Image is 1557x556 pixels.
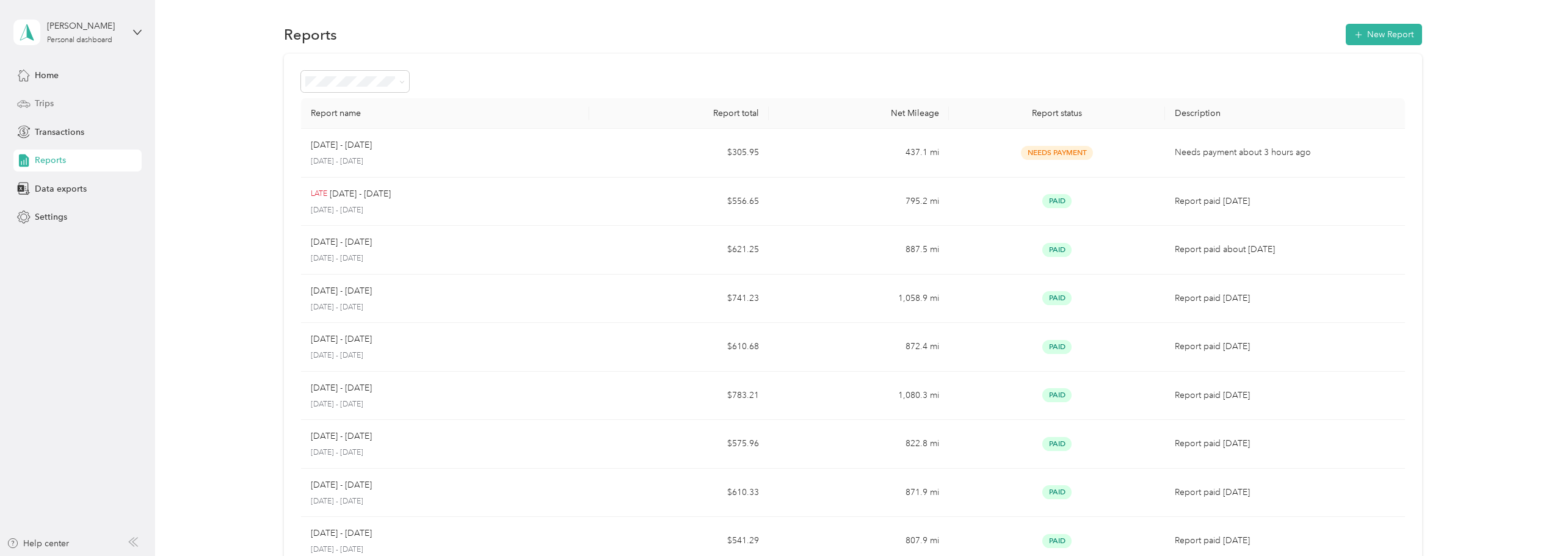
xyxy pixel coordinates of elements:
p: [DATE] - [DATE] [311,350,579,361]
span: Settings [35,211,67,223]
p: Report paid [DATE] [1175,486,1395,499]
span: Paid [1042,194,1072,208]
th: Report name [301,98,589,129]
p: [DATE] - [DATE] [311,156,579,167]
p: [DATE] - [DATE] [311,496,579,507]
button: Help center [7,537,69,550]
span: Paid [1042,437,1072,451]
td: 872.4 mi [769,323,949,372]
p: [DATE] - [DATE] [311,333,372,346]
p: [DATE] - [DATE] [311,205,579,216]
p: [DATE] - [DATE] [311,253,579,264]
span: Paid [1042,243,1072,257]
div: Personal dashboard [47,37,112,44]
span: Trips [35,97,54,110]
div: [PERSON_NAME] [47,20,123,32]
span: Reports [35,154,66,167]
p: Needs payment about 3 hours ago [1175,146,1395,159]
p: [DATE] - [DATE] [311,447,579,458]
td: 822.8 mi [769,420,949,469]
p: Report paid [DATE] [1175,195,1395,208]
th: Report total [589,98,769,129]
p: Report paid [DATE] [1175,437,1395,450]
p: Report paid [DATE] [1175,340,1395,353]
span: Data exports [35,182,87,195]
td: $621.25 [589,226,769,275]
th: Description [1165,98,1405,129]
iframe: Everlance-gr Chat Button Frame [1489,488,1557,556]
span: Paid [1042,388,1072,402]
td: $556.65 [589,178,769,226]
h1: Reports [284,28,337,41]
p: [DATE] - [DATE] [311,430,372,443]
p: [DATE] - [DATE] [311,399,579,410]
span: Paid [1042,291,1072,305]
span: Home [35,69,59,82]
p: [DATE] - [DATE] [311,139,372,152]
td: 795.2 mi [769,178,949,226]
p: [DATE] - [DATE] [311,544,579,555]
td: $783.21 [589,372,769,421]
p: [DATE] - [DATE] [311,527,372,540]
td: $610.68 [589,323,769,372]
td: $305.95 [589,129,769,178]
td: 1,058.9 mi [769,275,949,323]
span: Paid [1042,485,1072,499]
p: [DATE] - [DATE] [311,284,372,298]
p: [DATE] - [DATE] [311,381,372,395]
p: [DATE] - [DATE] [311,236,372,249]
td: 1,080.3 mi [769,372,949,421]
p: LATE [311,189,327,200]
th: Net Mileage [769,98,949,129]
span: Paid [1042,534,1072,548]
span: Paid [1042,340,1072,354]
p: [DATE] - [DATE] [311,478,372,492]
p: Report paid [DATE] [1175,534,1395,547]
td: $610.33 [589,469,769,518]
td: 871.9 mi [769,469,949,518]
td: $741.23 [589,275,769,323]
td: 887.5 mi [769,226,949,275]
div: Report status [959,108,1155,118]
td: 437.1 mi [769,129,949,178]
td: $575.96 [589,420,769,469]
p: [DATE] - [DATE] [311,302,579,313]
span: Needs Payment [1021,146,1093,160]
p: Report paid about [DATE] [1175,243,1395,256]
p: Report paid [DATE] [1175,389,1395,402]
button: New Report [1346,24,1422,45]
span: Transactions [35,126,84,139]
p: [DATE] - [DATE] [330,187,391,201]
p: Report paid [DATE] [1175,292,1395,305]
